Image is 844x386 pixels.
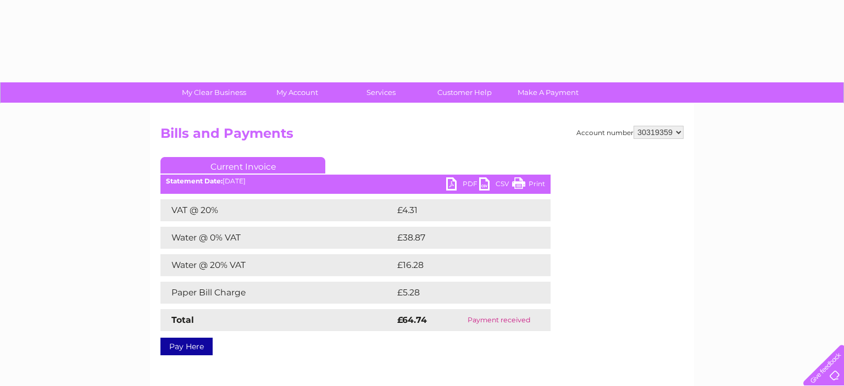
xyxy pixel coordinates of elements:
a: My Account [252,82,343,103]
a: My Clear Business [169,82,259,103]
td: £38.87 [395,227,529,249]
strong: £64.74 [397,315,427,325]
td: £16.28 [395,254,527,276]
strong: Total [171,315,194,325]
div: [DATE] [160,177,551,185]
a: Print [512,177,545,193]
td: Water @ 20% VAT [160,254,395,276]
td: Paper Bill Charge [160,282,395,304]
b: Statement Date: [166,177,223,185]
a: Current Invoice [160,157,325,174]
a: Services [336,82,426,103]
a: Customer Help [419,82,510,103]
a: Pay Here [160,338,213,355]
a: PDF [446,177,479,193]
td: Payment received [448,309,551,331]
div: Account number [576,126,684,139]
td: Water @ 0% VAT [160,227,395,249]
td: VAT @ 20% [160,199,395,221]
a: Make A Payment [503,82,593,103]
td: £4.31 [395,199,523,221]
h2: Bills and Payments [160,126,684,147]
a: CSV [479,177,512,193]
td: £5.28 [395,282,525,304]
